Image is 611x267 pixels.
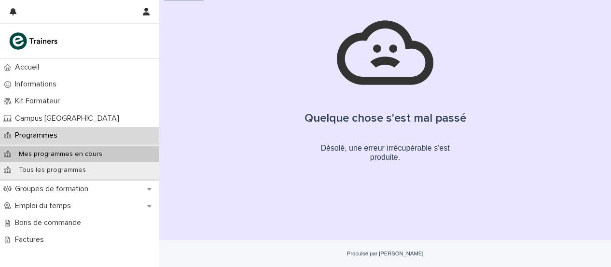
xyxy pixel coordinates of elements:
font: Tous les programmes [19,167,86,173]
font: Informations [15,80,56,88]
font: Quelque chose s'est mal passé [305,112,466,124]
font: Programmes [15,131,57,139]
font: Accueil [15,63,39,71]
img: K0CqGN7SDeD6s4JG8KQk [8,31,61,51]
font: Campus [GEOGRAPHIC_DATA] [15,114,119,122]
font: Mes programmes en cours [19,151,102,157]
font: Groupes de formation [15,185,88,193]
font: Bons de commande [15,219,81,226]
font: Emploi du temps [15,202,71,210]
font: Factures [15,236,44,243]
font: Kit Formateur [15,97,60,105]
font: Désolé, une erreur irrécupérable s'est produite. [320,144,449,161]
a: Propulsé par [PERSON_NAME] [347,251,424,256]
img: sad-cloud [337,4,433,101]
